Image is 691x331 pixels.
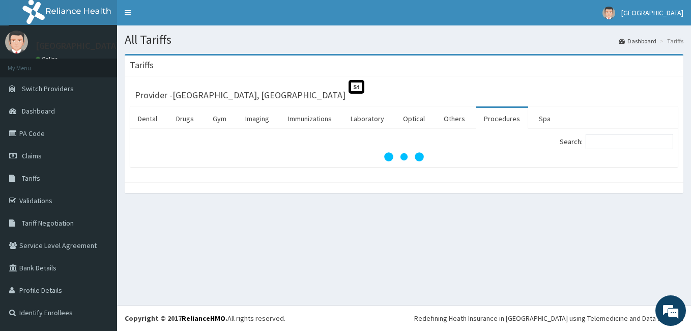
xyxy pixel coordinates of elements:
input: Search: [586,134,673,149]
a: Procedures [476,108,528,129]
a: Others [436,108,473,129]
a: Gym [205,108,235,129]
img: User Image [602,7,615,19]
p: [GEOGRAPHIC_DATA] [36,41,120,50]
a: Drugs [168,108,202,129]
h1: All Tariffs [125,33,683,46]
span: Tariffs [22,174,40,183]
a: Imaging [237,108,277,129]
h3: Provider - [GEOGRAPHIC_DATA], [GEOGRAPHIC_DATA] [135,91,345,100]
li: Tariffs [657,37,683,45]
svg: audio-loading [384,136,424,177]
span: Switch Providers [22,84,74,93]
a: Optical [395,108,433,129]
footer: All rights reserved. [117,305,691,331]
a: Dental [130,108,165,129]
a: Online [36,56,60,63]
span: [GEOGRAPHIC_DATA] [621,8,683,17]
span: Dashboard [22,106,55,116]
label: Search: [560,134,673,149]
a: Dashboard [619,37,656,45]
div: Redefining Heath Insurance in [GEOGRAPHIC_DATA] using Telemedicine and Data Science! [414,313,683,323]
a: Spa [531,108,559,129]
span: St [349,80,364,94]
h3: Tariffs [130,61,154,70]
img: User Image [5,31,28,53]
a: RelianceHMO [182,314,225,323]
a: Immunizations [280,108,340,129]
span: Claims [22,151,42,160]
strong: Copyright © 2017 . [125,314,227,323]
span: Tariff Negotiation [22,218,74,228]
a: Laboratory [342,108,392,129]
